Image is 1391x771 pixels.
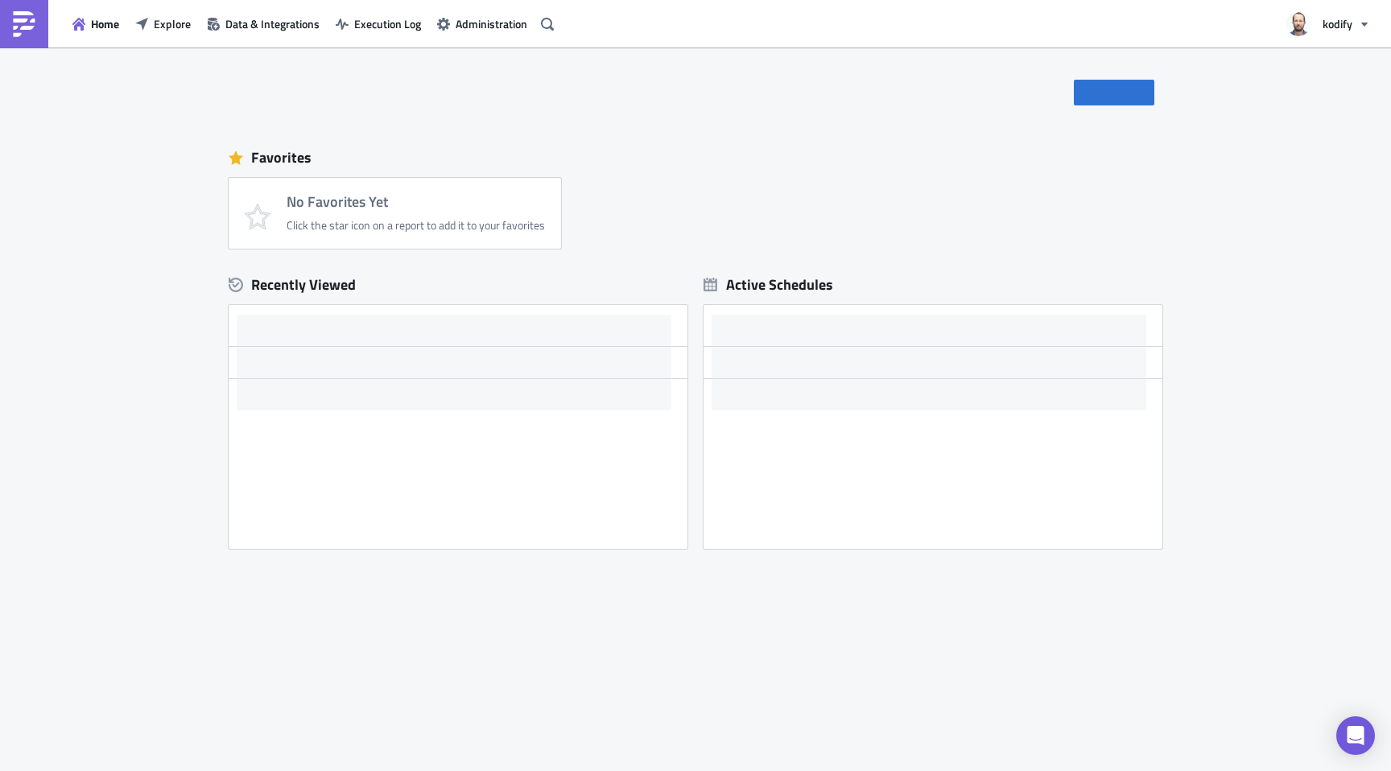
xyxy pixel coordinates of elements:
[1336,716,1375,755] div: Open Intercom Messenger
[704,275,833,294] div: Active Schedules
[127,11,199,36] button: Explore
[456,15,527,32] span: Administration
[229,273,687,297] div: Recently Viewed
[328,11,429,36] button: Execution Log
[1285,10,1312,38] img: Avatar
[225,15,320,32] span: Data & Integrations
[64,11,127,36] button: Home
[229,146,1162,170] div: Favorites
[1323,15,1352,32] span: kodify
[11,11,37,37] img: PushMetrics
[354,15,421,32] span: Execution Log
[287,194,545,210] h4: No Favorites Yet
[91,15,119,32] span: Home
[287,218,545,233] div: Click the star icon on a report to add it to your favorites
[429,11,535,36] button: Administration
[199,11,328,36] button: Data & Integrations
[1277,6,1379,42] button: kodify
[154,15,191,32] span: Explore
